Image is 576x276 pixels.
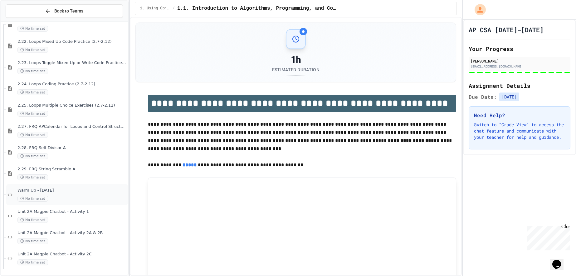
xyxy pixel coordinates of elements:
[17,230,127,236] span: Unit 2A Magpie Chatbot - Activity 2A & 2B
[17,217,48,223] span: No time set
[173,6,175,11] span: /
[524,224,570,250] iframe: chat widget
[17,259,48,265] span: No time set
[469,81,570,90] h2: Assignment Details
[177,5,337,12] span: 1.1. Introduction to Algorithms, Programming, and Compilers
[17,111,48,117] span: No time set
[17,82,127,87] span: 2.24. Loops Coding Practice (2.7-2.12)
[474,122,565,140] p: Switch to "Grade View" to access the chat feature and communicate with your teacher for help and ...
[17,60,127,66] span: 2.23. Loops Toggle Mixed Up or Write Code Practice (2.7-2.12)
[140,6,170,11] span: 1. Using Objects and Methods
[17,145,127,151] span: 2.28. FRQ Self Divisor A
[17,124,127,129] span: 2.27. FRQ APCalendar for Loops and Control Structures
[17,103,127,108] span: 2.25. Loops Multiple Choice Exercises (2.7-2.12)
[471,58,569,64] div: [PERSON_NAME]
[272,67,320,73] div: Estimated Duration
[17,196,48,202] span: No time set
[17,153,48,159] span: No time set
[17,188,127,193] span: Warm Up - [DATE]
[17,167,127,172] span: 2.29. FRQ String Scramble A
[499,93,519,101] span: [DATE]
[17,26,48,32] span: No time set
[17,252,127,257] span: Unit 2A Magpie Chatbot - Activity 2C
[272,54,320,65] div: 1h
[17,68,48,74] span: No time set
[471,64,569,69] div: [EMAIL_ADDRESS][DOMAIN_NAME]
[17,39,127,44] span: 2.22. Loops Mixed Up Code Practice (2.7-2.12)
[17,89,48,95] span: No time set
[17,174,48,180] span: No time set
[474,112,565,119] h3: Need Help?
[469,93,497,101] span: Due Date:
[6,4,123,18] button: Back to Teams
[54,8,83,14] span: Back to Teams
[469,44,570,53] h2: Your Progress
[468,3,487,17] div: My Account
[550,251,570,270] iframe: chat widget
[17,238,48,244] span: No time set
[469,25,544,34] h1: AP CSA [DATE]-[DATE]
[17,209,127,214] span: Unit 2A Magpie Chatbot - Activity 1
[17,132,48,138] span: No time set
[17,47,48,53] span: No time set
[2,3,43,40] div: Chat with us now!Close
